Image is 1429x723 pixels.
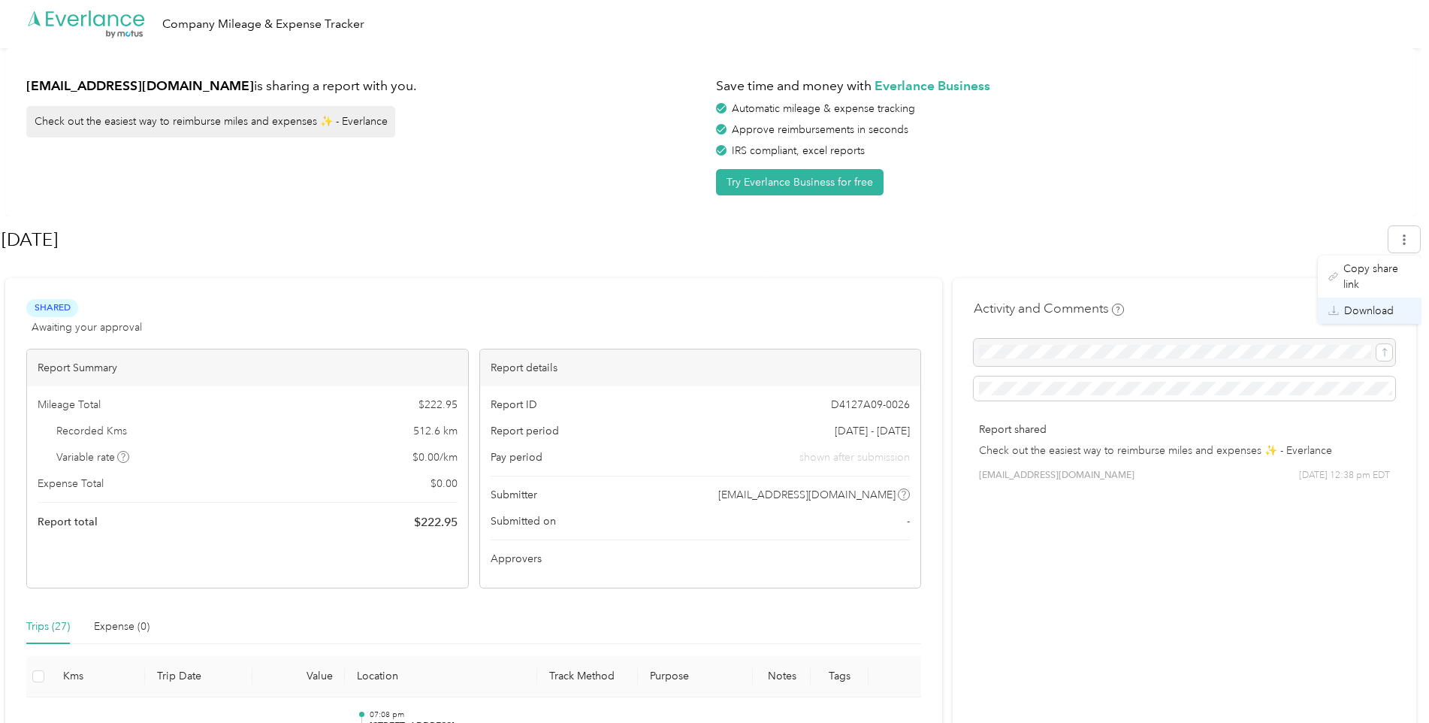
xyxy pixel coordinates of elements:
[412,449,458,465] span: $ 0.00 / km
[26,299,78,316] span: Shared
[907,513,910,529] span: -
[414,513,458,531] span: $ 222.95
[831,397,910,413] span: D4127A09-0026
[51,656,145,697] th: Kms
[26,77,705,95] h1: is sharing a report with you.
[979,422,1390,437] p: Report shared
[431,476,458,492] span: $ 0.00
[537,656,637,697] th: Track Method
[716,77,1395,95] h1: Save time and money with
[875,77,990,93] strong: Everlance Business
[26,77,254,93] strong: [EMAIL_ADDRESS][DOMAIN_NAME]
[491,487,537,503] span: Submitter
[418,397,458,413] span: $ 222.95
[491,551,542,567] span: Approvers
[732,123,908,136] span: Approve reimbursements in seconds
[491,449,542,465] span: Pay period
[974,299,1124,318] h4: Activity and Comments
[718,487,896,503] span: [EMAIL_ADDRESS][DOMAIN_NAME]
[370,709,526,720] p: 07:08 pm
[345,656,537,697] th: Location
[480,349,921,386] div: Report details
[491,513,556,529] span: Submitted on
[26,106,395,138] div: Check out the easiest way to reimburse miles and expenses ✨ - Everlance
[799,449,910,465] span: shown after submission
[716,169,884,195] button: Try Everlance Business for free
[252,656,345,697] th: Value
[162,15,364,34] div: Company Mileage & Expense Tracker
[1299,469,1390,483] span: [DATE] 12:38 pm EDT
[56,423,127,439] span: Recorded Kms
[38,514,98,530] span: Report total
[413,423,458,439] span: 512.6 km
[2,222,1378,258] h1: Sep 2025
[732,144,865,157] span: IRS compliant, excel reports
[732,102,915,115] span: Automatic mileage & expense tracking
[1343,261,1411,292] span: Copy share link
[145,656,252,697] th: Trip Date
[638,656,754,697] th: Purpose
[94,619,150,635] div: Expense (0)
[38,476,104,492] span: Expense Total
[38,397,101,413] span: Mileage Total
[26,619,70,635] div: Trips (27)
[32,319,142,335] span: Awaiting your approval
[27,349,468,386] div: Report Summary
[835,423,910,439] span: [DATE] - [DATE]
[979,469,1134,483] span: [EMAIL_ADDRESS][DOMAIN_NAME]
[753,656,811,697] th: Notes
[811,656,869,697] th: Tags
[1344,303,1394,319] span: Download
[491,423,559,439] span: Report period
[56,449,130,465] span: Variable rate
[979,443,1390,458] p: Check out the easiest way to reimburse miles and expenses ✨ - Everlance
[491,397,537,413] span: Report ID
